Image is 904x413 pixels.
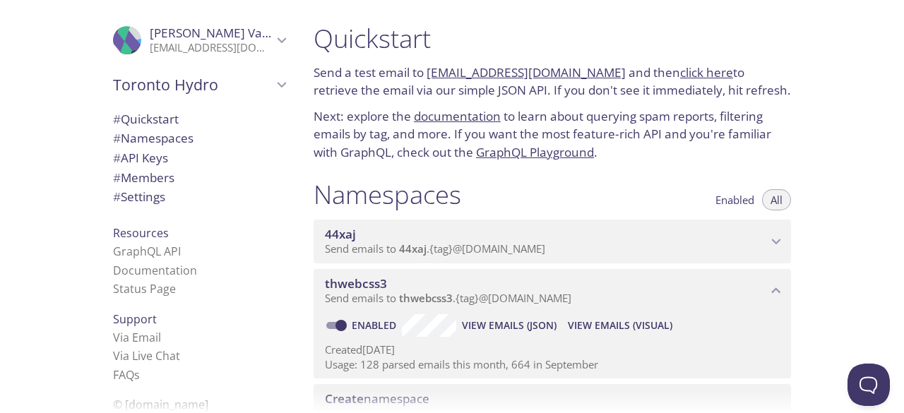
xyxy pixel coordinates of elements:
a: click here [680,64,733,80]
p: Usage: 128 parsed emails this month, 664 in September [325,357,780,372]
a: Via Email [113,330,161,345]
span: Toronto Hydro [113,75,273,95]
div: 44xaj namespace [314,220,791,263]
button: View Emails (JSON) [456,314,562,337]
span: View Emails (Visual) [568,317,672,334]
button: Enabled [707,189,763,210]
div: Members [102,168,297,188]
span: Namespaces [113,130,194,146]
div: thwebcss3 namespace [314,269,791,313]
span: Settings [113,188,165,205]
span: 44xaj [325,226,356,242]
h1: Quickstart [314,23,791,54]
div: API Keys [102,148,297,168]
a: Status Page [113,281,176,297]
span: # [113,188,121,205]
a: [EMAIL_ADDRESS][DOMAIN_NAME] [427,64,626,80]
span: # [113,169,121,186]
div: Toronto Hydro [102,66,297,103]
div: Quickstart [102,109,297,129]
span: Send emails to . {tag} @[DOMAIN_NAME] [325,241,545,256]
span: Support [113,311,157,327]
div: Prasanth Varma [102,17,297,64]
span: thwebcss3 [325,275,387,292]
iframe: Help Scout Beacon - Open [847,364,890,406]
span: # [113,111,121,127]
p: Created [DATE] [325,342,780,357]
a: documentation [414,108,501,124]
span: Members [113,169,174,186]
span: API Keys [113,150,168,166]
span: Resources [113,225,169,241]
a: Enabled [350,318,402,332]
a: Documentation [113,263,197,278]
h1: Namespaces [314,179,461,210]
span: Quickstart [113,111,179,127]
span: thwebcss3 [399,291,453,305]
span: [PERSON_NAME] Varma [150,25,285,41]
span: s [134,367,140,383]
a: GraphQL API [113,244,181,259]
div: Namespaces [102,128,297,148]
a: Via Live Chat [113,348,180,364]
p: Next: explore the to learn about querying spam reports, filtering emails by tag, and more. If you... [314,107,791,162]
button: View Emails (Visual) [562,314,678,337]
span: # [113,150,121,166]
span: 44xaj [399,241,427,256]
a: GraphQL Playground [476,144,594,160]
a: FAQ [113,367,140,383]
button: All [762,189,791,210]
p: Send a test email to and then to retrieve the email via our simple JSON API. If you don't see it ... [314,64,791,100]
span: # [113,130,121,146]
div: Team Settings [102,187,297,207]
span: Send emails to . {tag} @[DOMAIN_NAME] [325,291,571,305]
span: View Emails (JSON) [462,317,557,334]
p: [EMAIL_ADDRESS][DOMAIN_NAME] [150,41,273,55]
